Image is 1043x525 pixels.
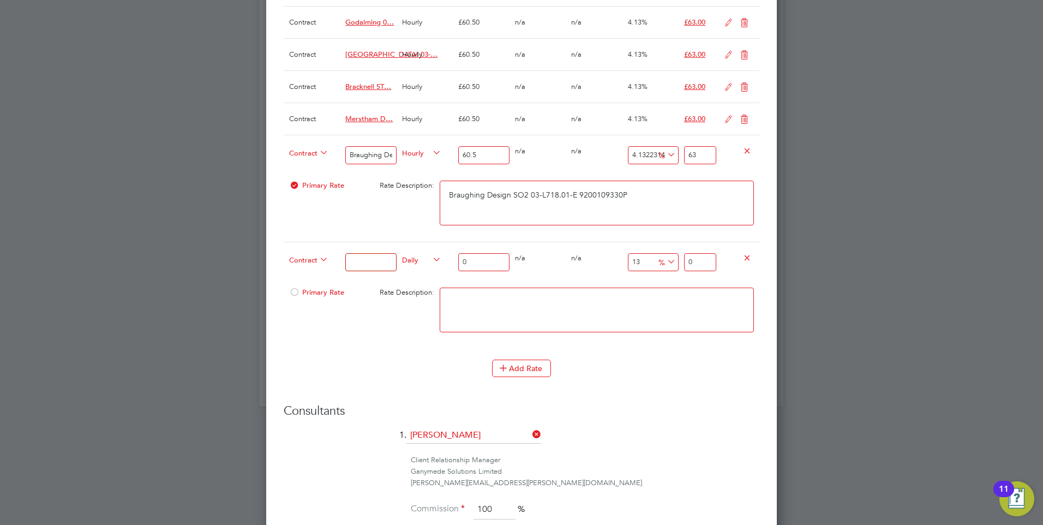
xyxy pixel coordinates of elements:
div: Contract [286,39,343,70]
span: Hourly [402,146,441,158]
span: n/a [571,253,582,262]
div: [PERSON_NAME][EMAIL_ADDRESS][PERSON_NAME][DOMAIN_NAME] [411,478,759,489]
div: Client Relationship Manager [411,455,759,466]
span: n/a [571,50,582,59]
span: n/a [571,114,582,123]
span: n/a [571,17,582,27]
span: n/a [515,253,525,262]
div: Hourly [399,7,455,38]
span: n/a [515,114,525,123]
button: Open Resource Center, 11 new notifications [999,481,1034,516]
span: n/a [515,146,525,156]
span: [GEOGRAPHIC_DATA] 03-… [345,50,437,59]
input: Search for... [406,427,541,444]
span: % [655,255,677,267]
span: £63.00 [684,50,705,59]
span: Contract [289,253,328,265]
span: n/a [515,82,525,91]
span: Bracknell ST… [345,82,391,91]
div: £60.50 [455,39,512,70]
span: n/a [571,146,582,156]
span: n/a [515,17,525,27]
div: £60.50 [455,103,512,135]
div: £60.50 [455,7,512,38]
span: Merstham D… [345,114,393,123]
span: 4.13% [628,50,648,59]
span: Primary Rate [289,288,344,297]
div: Hourly [399,71,455,103]
span: Rate Description: [380,181,434,190]
span: £63.00 [684,82,705,91]
span: 4.13% [628,114,648,123]
div: Contract [286,7,343,38]
span: n/a [571,82,582,91]
span: % [518,504,525,515]
span: % [655,148,677,160]
div: Hourly [399,103,455,135]
h3: Consultants [284,403,759,419]
span: 4.13% [628,17,648,27]
span: Rate Description: [380,288,434,297]
div: Contract [286,71,343,103]
span: £63.00 [684,114,705,123]
button: Add Rate [492,360,551,377]
div: £60.50 [455,71,512,103]
label: Commission [410,503,465,515]
span: 4.13% [628,82,648,91]
span: Godalming 0… [345,17,394,27]
span: Primary Rate [289,181,344,190]
span: n/a [515,50,525,59]
div: 11 [999,489,1009,503]
span: Contract [289,146,328,158]
span: £63.00 [684,17,705,27]
div: Contract [286,103,343,135]
div: Ganymede Solutions Limited [411,466,759,478]
span: Daily [402,253,441,265]
div: Hourly [399,39,455,70]
li: 1. [284,427,759,455]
